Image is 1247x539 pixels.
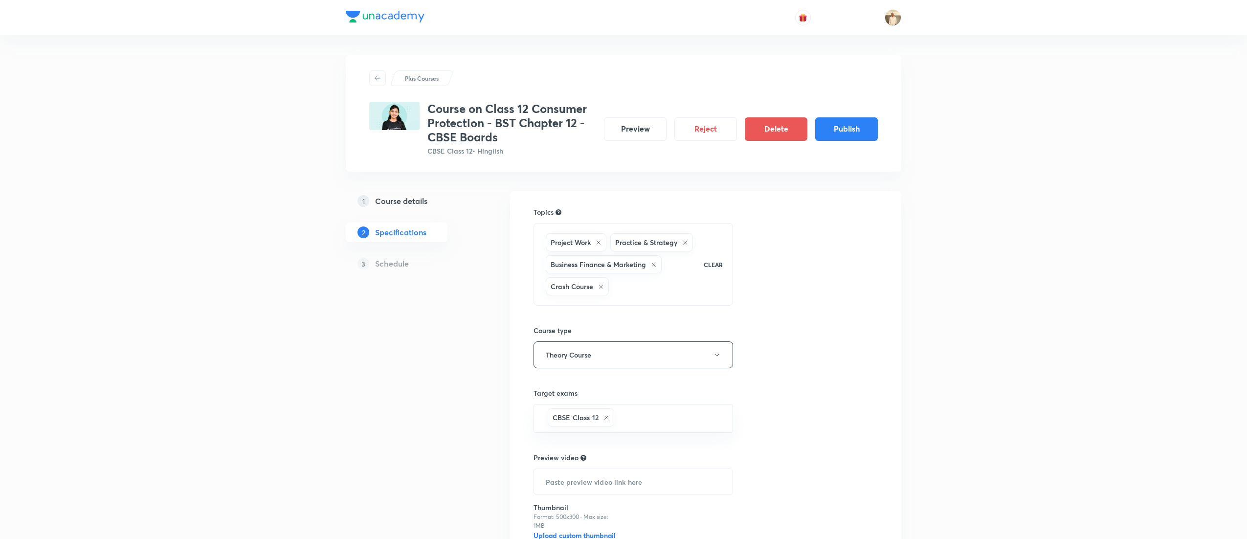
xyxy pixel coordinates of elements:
h6: Thumbnail [534,502,617,513]
h6: Topics [534,207,554,217]
button: avatar [795,10,811,25]
h6: Business Finance & Marketing [551,259,646,269]
h6: Course type [534,325,733,336]
h6: Crash Course [551,281,593,292]
input: Paste preview video link here [534,469,733,494]
p: Plus Courses [405,74,439,83]
div: Search for topics [556,208,561,217]
a: Company Logo [346,11,424,25]
h5: Course details [375,195,427,207]
h6: Target exams [534,388,733,398]
p: 2 [357,226,369,238]
p: 1 [357,195,369,207]
h6: Practice & Strategy [615,237,677,247]
img: avatar [799,13,807,22]
a: 1Course details [346,191,479,211]
button: Open [727,418,729,420]
button: Delete [745,117,807,141]
button: Reject [674,117,737,141]
button: Theory Course [534,341,733,368]
h5: Specifications [375,226,426,238]
h6: Project Work [551,237,591,247]
h5: Schedule [375,258,409,269]
p: Format: 500x300 · Max size: 1MB [534,513,617,530]
button: Preview [604,117,667,141]
p: 3 [357,258,369,269]
h6: CBSE Class 12 [553,412,599,423]
button: Publish [815,117,878,141]
img: Company Logo [346,11,424,22]
h6: Preview video [534,452,579,463]
h3: Course on Class 12 Consumer Protection - BST Chapter 12 - CBSE Boards [427,102,596,144]
img: Chandrakant Deshmukh [885,9,901,26]
div: Explain about your course, what you’ll be teaching, how it will help learners in their preparation [580,453,586,462]
p: CBSE Class 12 • Hinglish [427,146,596,156]
p: CLEAR [704,260,723,269]
img: C25063F4-E5DE-4CF9-B6DC-5C42DFA0EC59_plus.png [369,102,420,130]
